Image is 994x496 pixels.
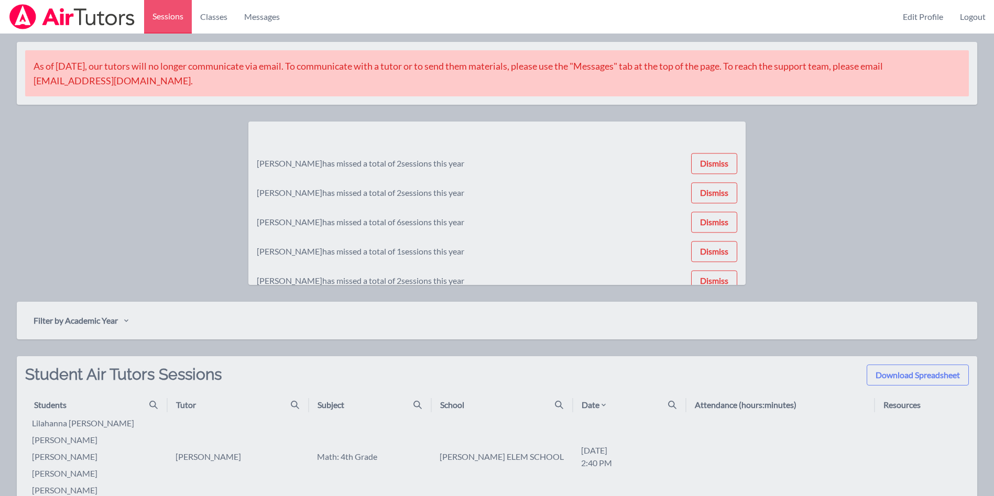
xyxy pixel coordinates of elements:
div: Date [582,399,608,411]
img: Airtutors Logo [8,4,136,29]
div: Subject [318,399,344,411]
button: Filter by Academic Year [25,310,137,331]
div: [PERSON_NAME] has missed a total of 2 sessions this year [257,186,464,199]
button: Dismiss [691,241,737,262]
button: Dismiss [691,270,737,291]
div: [PERSON_NAME] has missed a total of 6 sessions this year [257,216,464,228]
div: [PERSON_NAME] has missed a total of 1 sessions this year [257,245,464,258]
button: Dismiss [691,212,737,233]
li: [PERSON_NAME] [32,450,167,463]
div: [PERSON_NAME] has missed a total of 2 sessions this year [257,274,464,287]
div: Tutor [176,399,196,411]
div: As of [DATE], our tutors will no longer communicate via email. To communicate with a tutor or to ... [25,50,969,96]
li: lilahanna [PERSON_NAME] [32,417,167,429]
div: Students [34,399,67,411]
button: Dismiss [691,153,737,174]
div: [PERSON_NAME] has missed a total of 2 sessions this year [257,157,464,170]
div: Attendance (hours:minutes) [695,399,796,411]
button: Dismiss [691,182,737,203]
h2: Student Air Tutors Sessions [25,365,222,398]
li: [PERSON_NAME] [32,467,167,480]
span: Messages [244,10,280,23]
button: Download Spreadsheet [867,365,969,385]
li: [PERSON_NAME] [32,434,167,446]
div: School [440,399,464,411]
div: Resources [883,399,921,411]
